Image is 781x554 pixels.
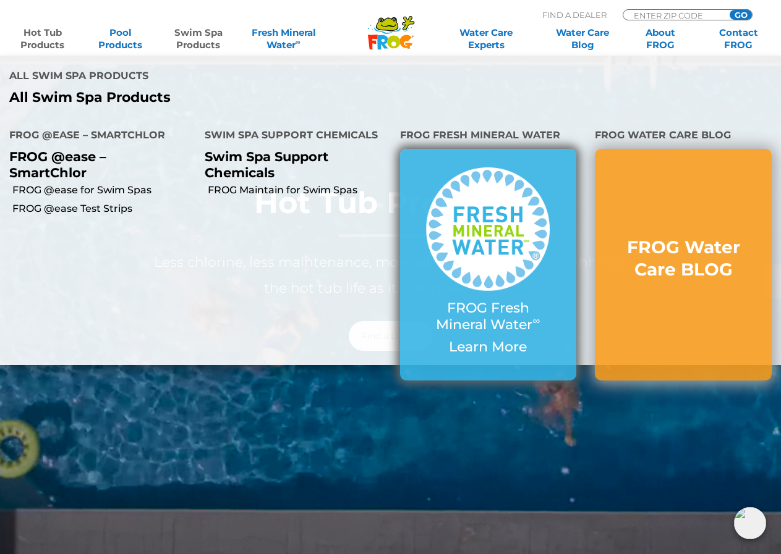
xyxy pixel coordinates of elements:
[620,236,747,293] a: FROG Water Care BLOG
[205,149,382,180] p: Swim Spa Support Chemicals
[205,124,382,149] h4: Swim Spa Support Chemicals
[630,27,691,51] a: AboutFROG
[9,149,186,180] p: FROG @ease – SmartChlor
[12,27,73,51] a: Hot TubProducts
[542,9,607,20] p: Find A Dealer
[425,300,552,333] p: FROG Fresh Mineral Water
[633,10,716,20] input: Zip Code Form
[168,27,229,51] a: Swim SpaProducts
[437,27,536,51] a: Water CareExperts
[425,339,552,355] p: Learn More
[90,27,151,51] a: PoolProducts
[734,507,766,539] img: openIcon
[620,236,747,281] h3: FROG Water Care BLOG
[9,90,382,106] a: All Swim Spa Products
[208,183,391,197] a: FROG Maintain for Swim Spas
[553,27,613,51] a: Water CareBlog
[708,27,769,51] a: ContactFROG
[12,202,195,216] a: FROG @ease Test Strips
[595,124,772,149] h4: FROG Water Care BLOG
[425,167,552,361] a: FROG Fresh Mineral Water∞ Learn More
[730,10,752,20] input: GO
[296,38,301,46] sup: ∞
[400,124,577,149] h4: FROG Fresh Mineral Water
[9,124,186,149] h4: FROG @ease – SmartChlor
[532,314,540,327] sup: ∞
[9,65,382,90] h4: All Swim Spa Products
[12,183,195,197] a: FROG @ease for Swim Spas
[245,27,321,51] a: Fresh MineralWater∞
